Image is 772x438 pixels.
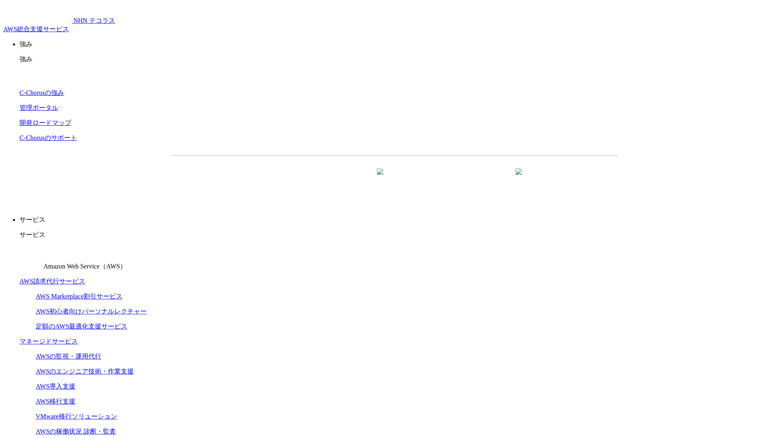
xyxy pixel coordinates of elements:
a: 資料を請求する [260,169,390,189]
a: 定額のAWS最適化支援サービス [36,323,127,330]
p: サービス [19,216,769,224]
a: C-Chorusのサポート [19,134,77,141]
a: 開発ロードマップ [19,119,71,126]
img: 矢印 [377,168,383,189]
a: VMware移行ソリューション [36,413,117,420]
a: AWSの稼働状況 診断・監査 [36,428,116,435]
a: C-Chorusの強み [19,89,64,96]
p: 強み [19,55,769,64]
a: AWS移行支援 [36,398,75,405]
img: Amazon Web Service（AWS） [19,246,42,268]
img: AWS総合支援サービス C-Chorus [3,3,72,23]
a: AWSの監視・運用代行 [36,353,101,360]
a: AWS初心者向けパーソナルレクチャー [36,308,147,315]
a: まずは相談する [398,169,529,189]
span: Amazon Web Service（AWS） [43,263,126,270]
a: AWS導入支援 [36,383,75,390]
a: AWS請求代行サービス [19,278,85,285]
a: AWS総合支援サービス C-Chorus NHN テコラスAWS総合支援サービス [3,17,115,32]
p: 強み [19,40,769,49]
a: AWSのエンジニア技術・作業支援 [36,368,134,375]
a: 管理ポータル [19,104,58,111]
a: AWS Marketplace割引サービス [36,293,122,300]
img: 矢印 [515,168,522,189]
a: マネージドサービス [19,338,78,345]
p: サービス [19,231,769,239]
